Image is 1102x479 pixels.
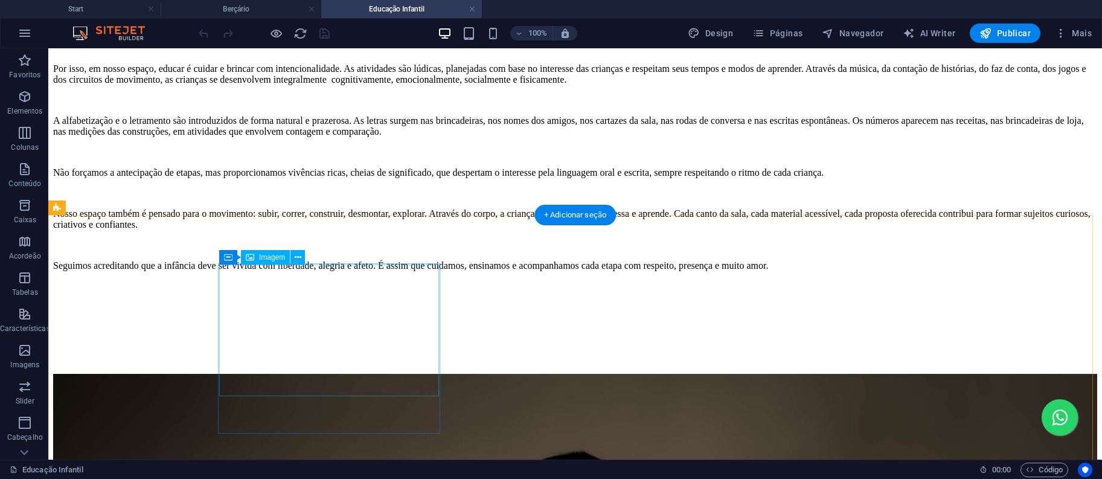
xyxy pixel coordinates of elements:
button: Publicar [970,24,1040,43]
p: Elementos [7,106,42,116]
i: Ao redimensionar, ajusta automaticamente o nível de zoom para caber no dispositivo escolhido. [560,28,571,39]
span: Mais [1055,27,1092,39]
button: Mais [1050,24,1097,43]
button: Design [683,24,738,43]
span: 00 00 [992,463,1011,477]
button: Clique aqui para sair do modo de visualização e continuar editando [269,26,283,40]
button: AI Writer [898,24,960,43]
div: Design (Ctrl+Alt+Y) [683,24,738,43]
span: Código [1026,463,1063,477]
h6: Tempo de sessão [979,463,1011,477]
h6: 100% [528,26,548,40]
p: Colunas [11,143,39,152]
a: Clique para cancelar a seleção. Clique duas vezes para abrir as Páginas [10,463,83,477]
p: Cabeçalho [7,432,43,442]
span: Navegador [822,27,883,39]
span: Publicar [979,27,1031,39]
p: Caixas [14,215,37,225]
p: Tabelas [12,288,38,297]
p: Imagens [10,360,39,370]
span: Design [688,27,733,39]
img: Editor Logo [69,26,160,40]
div: + Adicionar seção [534,205,616,225]
span: AI Writer [903,27,955,39]
p: Favoritos [9,70,40,80]
span: Imagem [259,254,285,261]
button: Código [1020,463,1068,477]
p: Slider [16,396,34,406]
button: 100% [510,26,553,40]
button: Navegador [817,24,888,43]
p: Conteúdo [8,179,41,188]
span: Páginas [752,27,802,39]
button: Usercentrics [1078,463,1092,477]
button: Páginas [748,24,807,43]
p: Acordeão [9,251,41,261]
i: Recarregar página [293,27,307,40]
h4: Educação Infantil [321,2,482,16]
span: : [1001,465,1002,474]
h4: Berçário [161,2,321,16]
button: reload [293,26,307,40]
